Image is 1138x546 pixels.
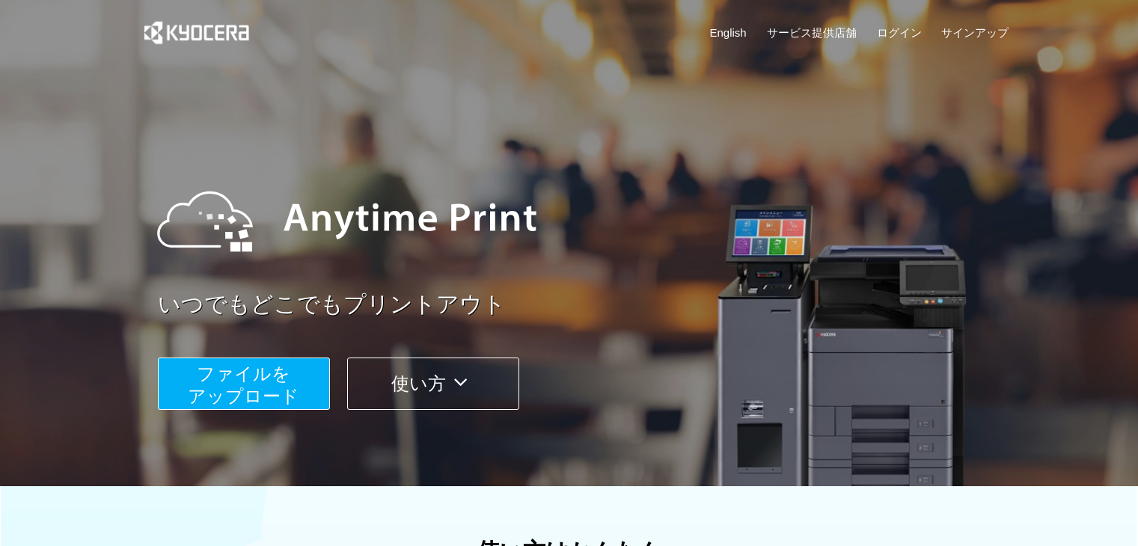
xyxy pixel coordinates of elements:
[877,25,922,40] a: ログイン
[158,358,330,410] button: ファイルを​​アップロード
[347,358,519,410] button: 使い方
[941,25,1009,40] a: サインアップ
[710,25,747,40] a: English
[158,289,1018,321] a: いつでもどこでもプリントアウト
[188,364,299,406] span: ファイルを ​​アップロード
[767,25,857,40] a: サービス提供店舗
